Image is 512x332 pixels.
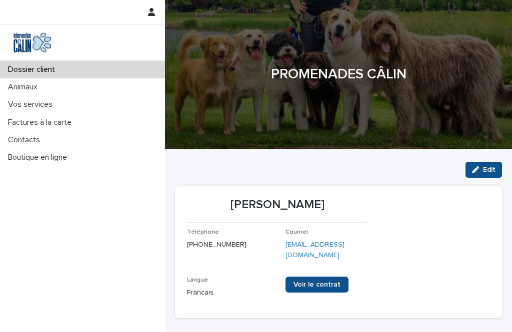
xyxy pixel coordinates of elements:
[8,32,57,52] img: Y0SYDZVsQvbSeSFpbQoq
[285,277,348,293] a: Voir le contrat
[4,118,79,127] p: Factures à la carte
[4,65,63,74] p: Dossier client
[187,241,246,248] a: [PHONE_NUMBER]
[187,288,277,298] p: Francais
[285,241,344,259] a: [EMAIL_ADDRESS][DOMAIN_NAME]
[187,198,367,212] p: [PERSON_NAME]
[465,162,502,178] button: Edit
[4,135,48,145] p: Contacts
[483,166,495,173] span: Edit
[4,153,75,162] p: Boutique en ligne
[4,82,45,92] p: Animaux
[187,277,208,283] span: Langue
[187,229,219,235] span: Téléphone
[175,66,502,83] h1: PROMENADES CÂLIN
[4,100,60,109] p: Vos services
[285,229,308,235] span: Courriel
[293,281,340,288] span: Voir le contrat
